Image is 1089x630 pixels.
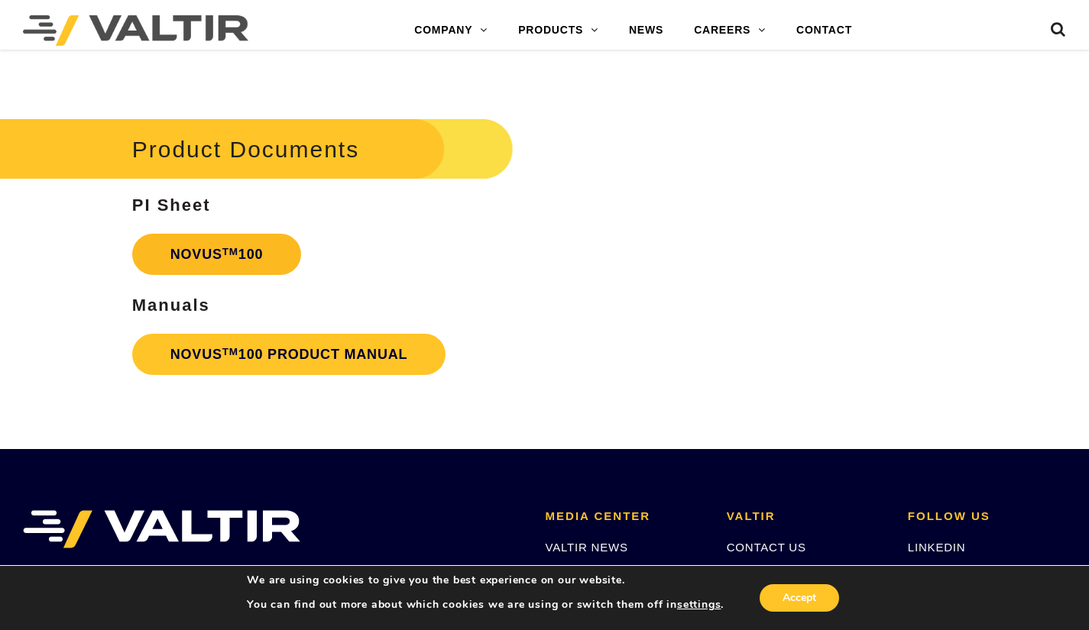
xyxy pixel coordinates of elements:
[132,234,302,275] a: NOVUSTM100
[222,346,238,357] sup: TM
[399,15,503,46] a: COMPANY
[23,15,248,46] img: Valtir
[247,573,724,587] p: We are using cookies to give you the best experience on our website.
[679,15,781,46] a: CAREERS
[677,598,721,612] button: settings
[908,510,1066,523] h2: FOLLOW US
[614,15,679,46] a: NEWS
[23,510,300,548] img: VALTIR
[727,510,885,523] h2: VALTIR
[546,541,628,554] a: VALTIR NEWS
[222,246,238,257] sup: TM
[908,541,966,554] a: LINKEDIN
[132,334,446,375] a: NOVUSTM100 PRODUCT MANUAL
[546,510,704,523] h2: MEDIA CENTER
[727,541,806,554] a: CONTACT US
[760,584,839,612] button: Accept
[132,195,211,215] strong: PI Sheet
[503,15,614,46] a: PRODUCTS
[781,15,867,46] a: CONTACT
[247,598,724,612] p: You can find out more about which cookies we are using or switch them off in .
[132,296,210,315] strong: Manuals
